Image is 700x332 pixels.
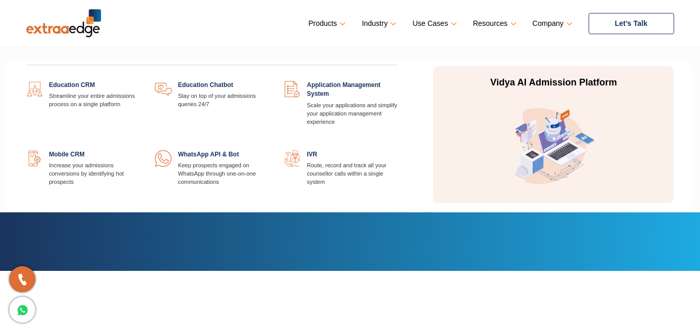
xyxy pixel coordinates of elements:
[533,16,570,31] a: Company
[412,16,454,31] a: Use Cases
[308,16,344,31] a: Products
[473,16,515,31] a: Resources
[362,16,394,31] a: Industry
[456,77,651,89] p: Vidya AI Admission Platform
[589,13,674,34] a: Let’s Talk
